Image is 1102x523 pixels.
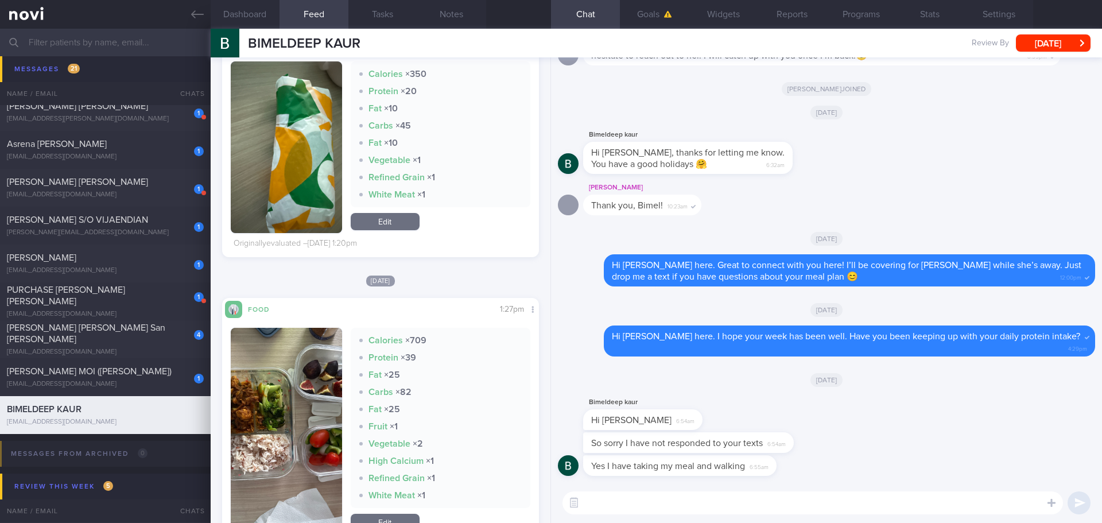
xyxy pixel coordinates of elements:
[368,104,382,113] strong: Fat
[782,82,872,96] span: [PERSON_NAME] joined
[7,310,204,319] div: [EMAIL_ADDRESS][DOMAIN_NAME]
[7,405,82,414] span: BIMELDEEP KAUR
[368,87,398,96] strong: Protein
[11,479,116,494] div: Review this week
[368,491,415,500] strong: White Meat
[810,232,843,246] span: [DATE]
[591,148,785,157] span: Hi [PERSON_NAME], thanks for letting me know.
[395,388,412,397] strong: × 82
[234,239,357,249] div: Originally evaluated – [DATE] 1:20pm
[7,323,165,344] span: [PERSON_NAME] [PERSON_NAME] San [PERSON_NAME]
[591,462,745,471] span: Yes I have taking my meal and walking
[7,177,148,187] span: [PERSON_NAME] [PERSON_NAME]
[384,370,400,379] strong: × 25
[405,69,426,79] strong: × 350
[417,190,425,199] strong: × 1
[138,448,148,458] span: 0
[366,276,395,286] span: [DATE]
[405,336,426,345] strong: × 709
[248,37,360,51] span: BIMELDEEP KAUR
[194,260,204,270] div: 1
[7,77,204,86] div: [EMAIL_ADDRESS][DOMAIN_NAME]
[7,191,204,199] div: [EMAIL_ADDRESS][DOMAIN_NAME]
[591,416,672,425] span: Hi [PERSON_NAME]
[384,138,398,148] strong: × 10
[7,367,172,376] span: [PERSON_NAME] MOI ([PERSON_NAME])
[591,201,663,210] span: Thank you, Bimel!
[194,109,204,118] div: 1
[368,370,382,379] strong: Fat
[7,228,204,237] div: [PERSON_NAME][EMAIL_ADDRESS][DOMAIN_NAME]
[242,304,288,313] div: Food
[417,491,425,500] strong: × 1
[766,158,785,169] span: 6:32am
[7,380,204,389] div: [EMAIL_ADDRESS][DOMAIN_NAME]
[384,104,398,113] strong: × 10
[7,266,204,275] div: [EMAIL_ADDRESS][DOMAIN_NAME]
[368,156,410,165] strong: Vegetable
[7,115,204,123] div: [EMAIL_ADDRESS][PERSON_NAME][DOMAIN_NAME]
[427,474,435,483] strong: × 1
[368,121,393,130] strong: Carbs
[368,353,398,362] strong: Protein
[413,439,423,448] strong: × 2
[583,128,827,142] div: Bimeldeep kaur
[368,69,403,79] strong: Calories
[810,106,843,119] span: [DATE]
[384,405,400,414] strong: × 25
[676,414,694,425] span: 6:54am
[427,173,435,182] strong: × 1
[426,456,434,466] strong: × 1
[368,405,382,414] strong: Fat
[7,285,125,306] span: PURCHASE [PERSON_NAME] [PERSON_NAME]
[7,140,107,149] span: Asrena [PERSON_NAME]
[194,184,204,194] div: 1
[1060,271,1081,282] span: 12:00pm
[7,153,204,161] div: [EMAIL_ADDRESS][DOMAIN_NAME]
[8,446,150,462] div: Messages from Archived
[583,181,736,195] div: [PERSON_NAME]
[612,261,1081,281] span: Hi [PERSON_NAME] here. Great to connect with you here! I’ll be covering for [PERSON_NAME] while s...
[194,292,204,302] div: 1
[750,460,769,471] span: 6:55am
[368,138,382,148] strong: Fat
[368,439,410,448] strong: Vegetable
[1068,342,1087,353] span: 4:29pm
[583,396,737,409] div: Bimeldeep kaur
[194,222,204,232] div: 1
[351,213,420,230] a: Edit
[103,481,113,491] span: 5
[368,456,424,466] strong: High Calcium
[368,388,393,397] strong: Carbs
[390,422,398,431] strong: × 1
[612,332,1080,341] span: Hi [PERSON_NAME] here. I hope your week has been well. Have you been keeping up with your daily p...
[810,373,843,387] span: [DATE]
[591,28,1042,60] span: Hi [PERSON_NAME], I wanted to let you know that I will be away on leave from [DATE]-[DATE] My fel...
[194,71,204,80] div: 1
[810,303,843,317] span: [DATE]
[194,330,204,340] div: 4
[401,87,417,96] strong: × 20
[767,437,786,448] span: 6:54am
[7,253,76,262] span: [PERSON_NAME]
[668,200,688,211] span: 10:23am
[7,348,204,357] div: [EMAIL_ADDRESS][DOMAIN_NAME]
[165,499,211,522] div: Chats
[401,353,416,362] strong: × 39
[368,190,415,199] strong: White Meat
[7,418,204,427] div: [EMAIL_ADDRESS][DOMAIN_NAME]
[395,121,411,130] strong: × 45
[591,160,707,169] span: You have a good holidays 🤗
[368,474,425,483] strong: Refined Grain
[7,102,148,111] span: [PERSON_NAME] [PERSON_NAME]
[368,336,403,345] strong: Calories
[591,439,763,448] span: So sorry I have not responded to your texts
[972,38,1009,49] span: Review By
[500,305,524,313] span: 1:27pm
[413,156,421,165] strong: × 1
[7,215,148,224] span: [PERSON_NAME] S/O VIJAENDIAN
[194,374,204,383] div: 1
[368,422,387,431] strong: Fruit
[368,173,425,182] strong: Refined Grain
[1016,34,1091,52] button: [DATE]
